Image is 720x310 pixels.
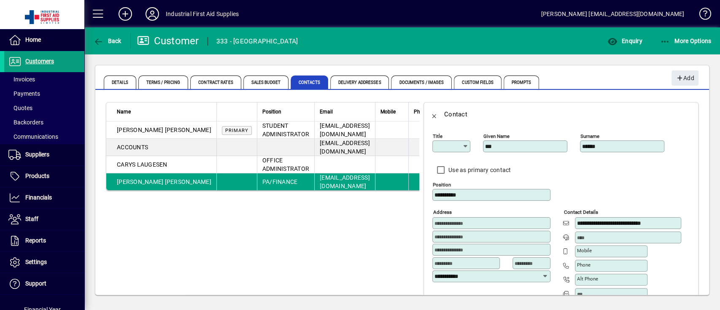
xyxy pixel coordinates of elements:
a: Invoices [4,72,84,86]
button: Back [91,33,124,49]
span: Contacts [291,75,328,89]
span: Terms / Pricing [138,75,189,89]
mat-label: Position [433,182,451,188]
span: Reports [25,237,46,244]
span: Phone [414,107,429,116]
mat-label: Mobile [577,248,592,253]
div: Phone [414,107,436,116]
td: OFFICE ADMINISTRATOR [257,156,314,173]
span: Custom Fields [454,75,501,89]
div: Industrial First Aid Supplies [166,7,239,21]
a: Payments [4,86,84,101]
span: [EMAIL_ADDRESS][DOMAIN_NAME] [320,140,370,155]
td: PA/FINANCE [257,173,314,190]
span: Suppliers [25,151,49,158]
button: Back [424,104,444,124]
span: Name [117,107,131,116]
mat-label: Phone [577,262,591,268]
span: Invoices [8,76,35,83]
div: Customer [137,34,199,48]
span: Financials [25,194,52,201]
div: Email [320,107,370,116]
span: Details [104,75,136,89]
a: Support [4,273,84,294]
span: [PERSON_NAME] [165,127,211,133]
button: Add [671,70,698,86]
span: Staff [25,216,38,222]
span: Home [25,36,41,43]
span: [EMAIL_ADDRESS][DOMAIN_NAME] [320,174,370,189]
mat-label: Alt Phone [577,276,598,282]
span: Documents / Images [391,75,452,89]
span: [PERSON_NAME] [117,178,163,185]
a: Suppliers [4,144,84,165]
span: Sales Budget [243,75,289,89]
a: Quotes [4,101,84,115]
span: Support [25,280,46,287]
a: Products [4,166,84,187]
span: Enquiry [607,38,642,44]
span: [PERSON_NAME] [165,178,211,185]
a: Knowledge Base [693,2,709,29]
div: 333 - [GEOGRAPHIC_DATA] [216,35,298,48]
app-page-header-button: Back [84,33,131,49]
span: Position [262,107,281,116]
a: Staff [4,209,84,230]
span: Contract Rates [190,75,241,89]
mat-label: Given name [483,133,510,139]
span: [EMAIL_ADDRESS][DOMAIN_NAME] [320,122,370,137]
span: Backorders [8,119,43,126]
a: Settings [4,252,84,273]
span: ACCOUNTS [117,144,148,151]
span: Products [25,173,49,179]
span: Settings [25,259,47,265]
div: Mobile [380,107,403,116]
mat-label: Title [433,133,442,139]
label: Use as primary contact [447,166,511,174]
span: Primary [225,128,248,133]
span: Customers [25,58,54,65]
span: Prompts [504,75,539,89]
span: LAUGESEN [137,161,167,168]
mat-label: Surname [580,133,599,139]
span: Add [676,71,694,85]
span: Email [320,107,333,116]
span: Payments [8,90,40,97]
td: STUDENT ADMINISTRATOR [257,121,314,139]
button: Profile [139,6,166,22]
div: Contact [444,108,467,121]
span: [PERSON_NAME] [117,127,163,133]
button: More Options [658,33,714,49]
a: Backorders [4,115,84,129]
span: Quotes [8,105,32,111]
span: Delivery Addresses [330,75,389,89]
span: Mobile [380,107,396,116]
span: CARYS [117,161,135,168]
div: Position [262,107,309,116]
button: Add [112,6,139,22]
div: [PERSON_NAME] [EMAIL_ADDRESS][DOMAIN_NAME] [541,7,684,21]
a: Reports [4,230,84,251]
button: Enquiry [605,33,644,49]
span: Back [93,38,121,44]
a: Communications [4,129,84,144]
a: Home [4,30,84,51]
div: Name [117,107,211,116]
a: Financials [4,187,84,208]
span: Communications [8,133,58,140]
span: More Options [660,38,712,44]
